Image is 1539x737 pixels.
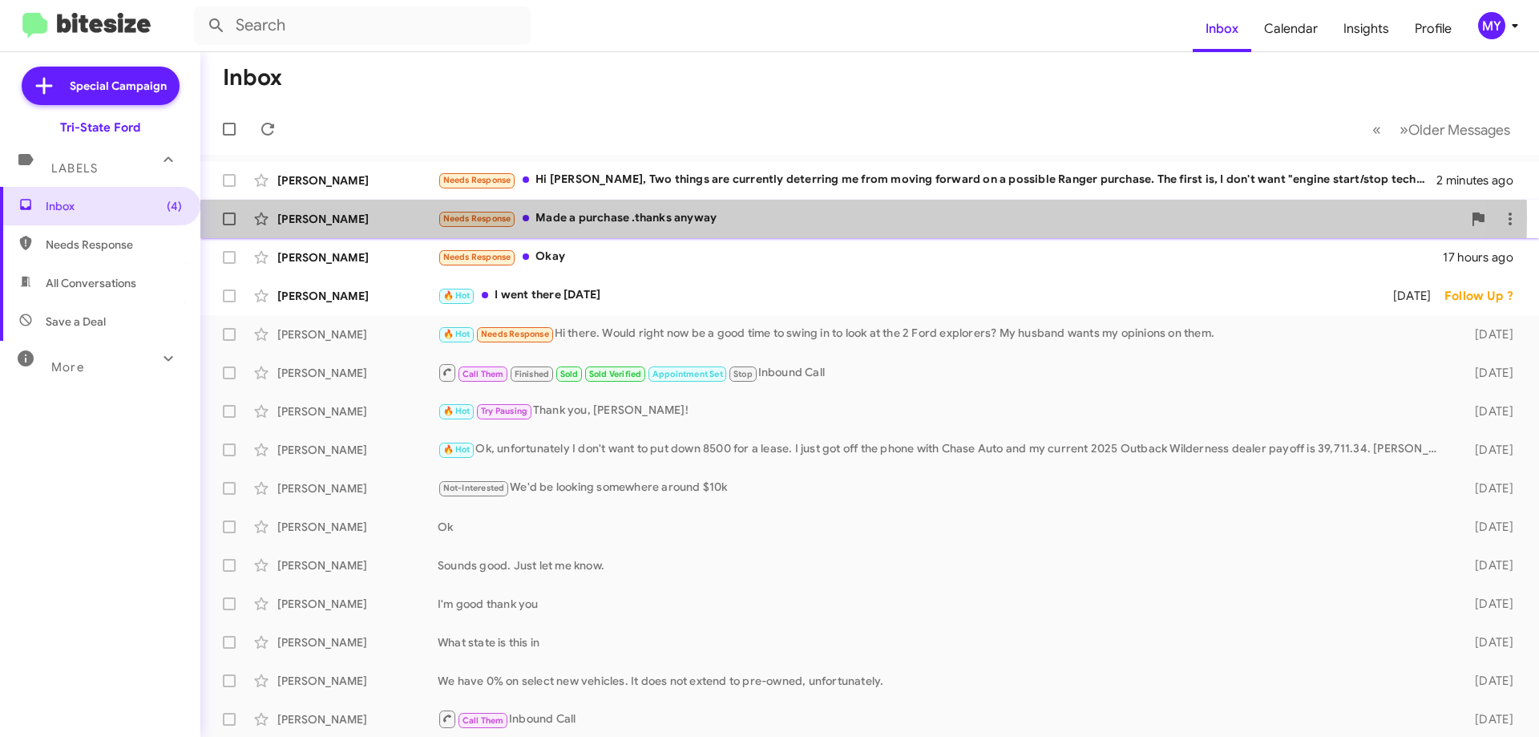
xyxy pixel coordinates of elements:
span: 🔥 Hot [443,290,471,301]
button: MY [1464,12,1521,39]
a: Profile [1402,6,1464,52]
div: Okay [438,248,1443,266]
div: [PERSON_NAME] [277,326,438,342]
div: [DATE] [1449,403,1526,419]
span: « [1372,119,1381,140]
div: [DATE] [1449,673,1526,689]
span: Try Pausing [481,406,527,416]
div: Hi there. Would right now be a good time to swing in to look at the 2 Ford explorers? My husband ... [438,325,1449,343]
h1: Inbox [223,65,282,91]
span: Needs Response [443,175,511,185]
button: Next [1390,113,1520,146]
div: [DATE] [1449,557,1526,573]
div: We'd be looking somewhere around $10k [438,479,1449,497]
span: Needs Response [46,237,182,253]
div: [PERSON_NAME] [277,403,438,419]
div: 17 hours ago [1443,249,1526,265]
span: Special Campaign [70,78,167,94]
span: Sold [560,369,579,379]
div: Inbound Call [438,709,1449,729]
div: [PERSON_NAME] [277,557,438,573]
a: Insights [1331,6,1402,52]
span: Needs Response [443,252,511,262]
div: I went there [DATE] [438,286,1372,305]
div: [PERSON_NAME] [277,365,438,381]
div: [PERSON_NAME] [277,519,438,535]
span: All Conversations [46,275,136,291]
span: Sold Verified [589,369,642,379]
div: [DATE] [1449,480,1526,496]
span: 🔥 Hot [443,329,471,339]
div: [DATE] [1449,519,1526,535]
a: Special Campaign [22,67,180,105]
div: I'm good thank you [438,596,1449,612]
div: [DATE] [1449,442,1526,458]
span: Save a Deal [46,314,106,330]
div: MY [1478,12,1505,39]
span: Needs Response [481,329,549,339]
div: [PERSON_NAME] [277,673,438,689]
nav: Page navigation example [1363,113,1520,146]
div: Ok, unfortunately I don't want to put down 8500 for a lease. I just got off the phone with Chase ... [438,440,1449,459]
span: Inbox [46,198,182,214]
div: [DATE] [1449,326,1526,342]
div: [DATE] [1449,711,1526,727]
div: [PERSON_NAME] [277,480,438,496]
div: Tri-State Ford [60,119,140,136]
span: 🔥 Hot [443,406,471,416]
div: [PERSON_NAME] [277,596,438,612]
span: More [51,360,84,375]
span: 🔥 Hot [443,444,471,455]
div: Thank you, [PERSON_NAME]! [438,402,1449,420]
button: Previous [1363,113,1391,146]
div: [PERSON_NAME] [277,249,438,265]
div: Inbound Call [438,362,1449,383]
input: Search [194,6,531,45]
span: Stop [733,369,753,379]
span: Older Messages [1408,121,1510,139]
div: Follow Up ? [1444,288,1526,304]
span: Not-Interested [443,483,505,493]
div: [PERSON_NAME] [277,172,438,188]
div: [DATE] [1449,365,1526,381]
span: Appointment Set [652,369,723,379]
a: Inbox [1193,6,1251,52]
div: We have 0% on select new vehicles. It does not extend to pre-owned, unfortunately. [438,673,1449,689]
div: [PERSON_NAME] [277,442,438,458]
span: (4) [167,198,182,214]
div: [DATE] [1449,596,1526,612]
div: Hi [PERSON_NAME], Two things are currently deterring me from moving forward on a possible Ranger ... [438,171,1436,189]
div: Sounds good. Just let me know. [438,557,1449,573]
span: Labels [51,161,98,176]
span: Call Them [463,369,504,379]
div: [DATE] [1372,288,1444,304]
span: Call Them [463,715,504,726]
span: » [1400,119,1408,140]
div: What state is this in [438,634,1449,650]
a: Calendar [1251,6,1331,52]
div: [DATE] [1449,634,1526,650]
span: Finished [515,369,550,379]
div: [PERSON_NAME] [277,211,438,227]
div: [PERSON_NAME] [277,634,438,650]
div: [PERSON_NAME] [277,288,438,304]
div: 2 minutes ago [1436,172,1526,188]
div: Ok [438,519,1449,535]
span: Needs Response [443,213,511,224]
div: Made a purchase .thanks anyway [438,209,1462,228]
div: [PERSON_NAME] [277,711,438,727]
